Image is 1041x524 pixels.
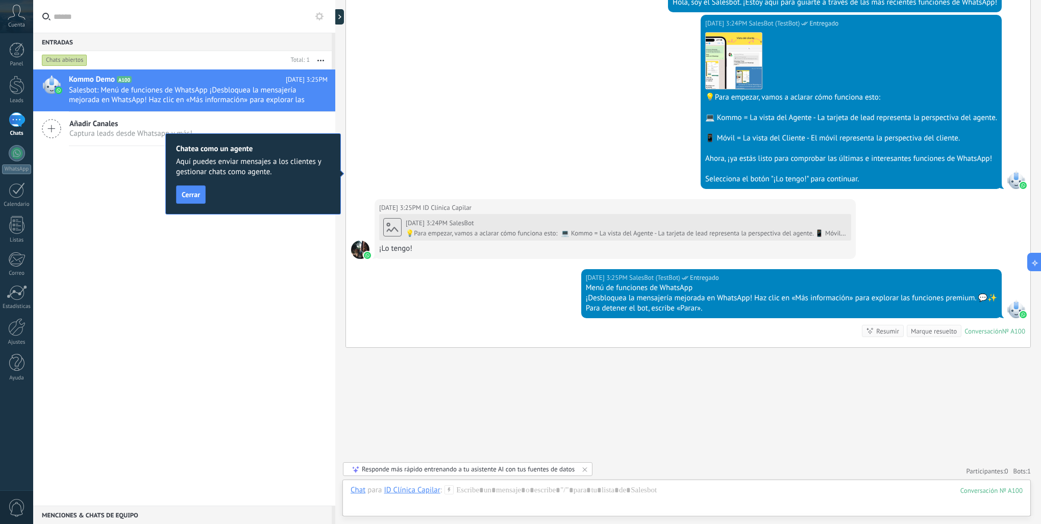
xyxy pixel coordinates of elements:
span: SalesBot [1007,300,1025,318]
div: Selecciona el botón "¡Lo tengo!" para continuar. [705,174,997,184]
span: SalesBot [449,219,474,227]
h2: Chatea como un agente [176,144,330,154]
div: Conversación [964,327,1002,336]
span: Aquí puedes enviar mensajes a los clientes y gestionar chats como agente. [176,157,330,177]
span: Salesbot: Menú de funciones de WhatsApp ¡Desbloquea la mensajería mejorada en WhatsApp! Haz clic ... [69,85,308,105]
img: waba.svg [1020,311,1027,318]
span: Kommo Demo [69,75,115,85]
span: Entregado [690,273,719,283]
span: Entregado [809,18,838,29]
div: 100 [960,486,1023,495]
div: Resumir [876,326,899,336]
div: ¡Desbloquea la mensajería mejorada en WhatsApp! Haz clic en «Más información» para explorar las f... [586,293,997,303]
span: para [367,485,382,495]
div: Entradas [33,33,332,51]
div: Listas [2,237,32,244]
div: 💻 Kommo = La vista del Agente - La tarjeta de lead representa la perspectiva del agente. [705,113,997,123]
button: Cerrar [176,185,206,204]
div: № A100 [1002,327,1025,336]
span: A100 [117,76,132,83]
div: [DATE] 3:24PM [406,219,449,227]
div: ¡Lo tengo! [379,244,851,254]
div: ID Clínica Capilar [384,485,440,494]
div: Calendario [2,201,32,208]
div: [DATE] 3:25PM [586,273,629,283]
div: Ayuda [2,375,32,382]
div: Correo [2,270,32,277]
span: Bots: [1013,467,1031,475]
div: Marque resuelto [911,326,957,336]
div: Mostrar [334,9,344,25]
div: Estadísticas [2,303,32,310]
span: Cerrar [182,191,200,198]
div: 💡Para empezar, vamos a aclarar cómo funciona esto: 💻 Kommo = La vista del Agente - La tarjeta de ... [406,229,847,237]
a: Participantes:0 [966,467,1008,475]
span: SalesBot (TestBot) [629,273,680,283]
div: Ajustes [2,339,32,346]
div: Menciones & Chats de equipo [33,506,332,524]
span: ID Clínica Capilar [351,241,369,259]
button: Más [310,51,332,69]
span: [DATE] 3:25PM [286,75,328,85]
div: Ahora, ¡ya estás listo para comprobar las últimas e interesantes funciones de WhatsApp! [705,154,997,164]
div: [DATE] 3:24PM [705,18,749,29]
div: Panel [2,61,32,67]
div: Total: 1 [287,55,310,65]
img: 731e5d58-e5c4-4204-9094-169aeebb95aa [706,33,762,89]
div: 📱 Móvil = La vista del Cliente - El móvil representa la perspectiva del cliente. [705,133,997,144]
img: waba.svg [1020,182,1027,189]
div: Chats [2,130,32,137]
div: Responde más rápido entrenando a tu asistente AI con tus fuentes de datos [362,465,575,473]
img: waba.svg [55,87,62,94]
span: ID Clínica Capilar [423,203,472,213]
div: Menú de funciones de WhatsApp [586,283,997,293]
div: Para detener el bot, escribe «Parar». [586,303,997,314]
span: Añadir Canales [69,119,192,129]
span: : [440,485,442,495]
div: WhatsApp [2,164,31,174]
span: SalesBot [1007,171,1025,189]
span: 0 [1005,467,1008,475]
div: Leads [2,98,32,104]
div: [DATE] 3:25PM [379,203,423,213]
span: Captura leads desde Whatsapp y más! [69,129,192,138]
div: Chats abiertos [42,54,87,66]
div: 💡Para empezar, vamos a aclarar cómo funciona esto: [705,92,997,103]
span: 1 [1027,467,1031,475]
img: waba.svg [364,252,371,259]
a: Kommo Demo A100 [DATE] 3:25PM Salesbot: Menú de funciones de WhatsApp ¡Desbloquea la mensajería m... [33,69,335,111]
span: SalesBot (TestBot) [749,18,800,29]
span: Cuenta [8,22,25,29]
